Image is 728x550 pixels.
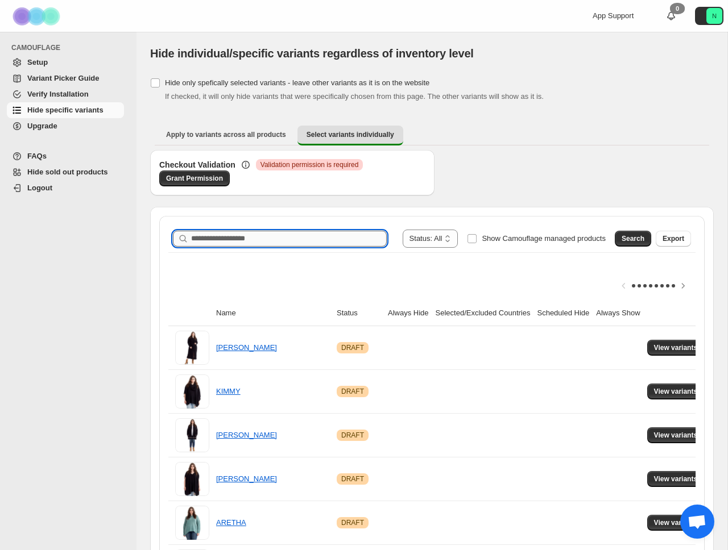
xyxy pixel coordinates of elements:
span: Upgrade [27,122,57,130]
text: N [712,13,717,19]
span: Avatar with initials N [706,8,722,24]
th: Name [213,301,333,326]
span: Variant Picker Guide [27,74,99,82]
button: Apply to variants across all products [157,126,295,144]
th: Always Show [593,301,643,326]
div: 0 [670,3,685,14]
span: Show Camouflage managed products [482,234,606,243]
a: Hide specific variants [7,102,124,118]
span: Setup [27,58,48,66]
button: View variants [647,427,705,443]
a: Upgrade [7,118,124,134]
span: DRAFT [341,431,364,440]
img: Camouflage [9,1,66,32]
a: ARETHA [216,518,246,527]
span: Search [622,234,644,243]
th: Selected/Excluded Countries [432,301,534,326]
span: CAMOUFLAGE [11,43,129,52]
span: Hide individual/specific variants regardless of inventory level [150,47,474,60]
button: View variants [647,340,705,356]
span: DRAFT [341,474,364,484]
button: View variants [647,384,705,399]
span: View variants [654,431,698,440]
span: Select variants individually [307,130,394,139]
a: Grant Permission [159,170,230,186]
a: Verify Installation [7,86,124,102]
a: Logout [7,180,124,196]
span: DRAFT [341,387,364,396]
th: Always Hide [384,301,432,326]
h3: Checkout Validation [159,159,235,170]
span: App Support [593,11,634,20]
span: Hide sold out products [27,168,108,176]
div: Open chat [680,505,714,539]
span: Apply to variants across all products [166,130,286,139]
span: Export [663,234,684,243]
span: FAQs [27,152,47,160]
span: DRAFT [341,343,364,352]
span: Validation permission is required [260,160,359,169]
a: [PERSON_NAME] [216,431,277,439]
span: If checked, it will only hide variants that were specifically chosen from this page. The other va... [165,92,544,101]
span: Hide specific variants [27,106,104,114]
span: Verify Installation [27,90,89,98]
span: Hide only spefically selected variants - leave other variants as it is on the website [165,78,429,87]
a: Hide sold out products [7,164,124,180]
span: View variants [654,343,698,352]
button: Export [656,231,691,247]
button: View variants [647,515,705,531]
a: [PERSON_NAME] [216,343,277,352]
span: View variants [654,518,698,527]
button: Scroll table right one column [675,278,691,294]
th: Status [333,301,384,326]
span: View variants [654,387,698,396]
a: FAQs [7,148,124,164]
button: Select variants individually [297,126,403,145]
button: View variants [647,471,705,487]
th: Scheduled Hide [533,301,593,326]
span: View variants [654,474,698,484]
button: Avatar with initials N [695,7,723,25]
button: Search [615,231,651,247]
span: Grant Permission [166,174,223,183]
span: Logout [27,184,52,192]
span: DRAFT [341,518,364,527]
a: KIMMY [216,387,241,395]
a: 0 [665,10,677,22]
a: Setup [7,55,124,70]
a: Variant Picker Guide [7,70,124,86]
a: [PERSON_NAME] [216,474,277,483]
